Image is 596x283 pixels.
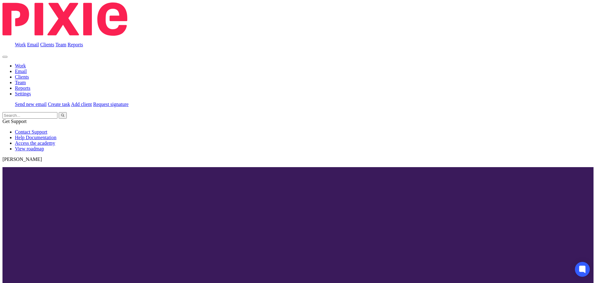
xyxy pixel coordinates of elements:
[93,102,129,107] a: Request signature
[15,102,47,107] a: Send new email
[15,80,26,85] a: Team
[15,135,56,140] a: Help Documentation
[40,42,54,47] a: Clients
[2,119,27,124] span: Get Support
[15,63,26,68] a: Work
[15,129,47,135] a: Contact Support
[2,112,57,119] input: Search
[68,42,83,47] a: Reports
[15,42,26,47] a: Work
[15,85,30,91] a: Reports
[27,42,39,47] a: Email
[48,102,70,107] a: Create task
[2,157,594,162] p: [PERSON_NAME]
[55,42,66,47] a: Team
[15,140,55,146] a: Access the academy
[15,91,31,96] a: Settings
[2,2,127,36] img: Pixie
[59,112,67,119] button: Search
[15,74,29,80] a: Clients
[15,146,44,151] a: View roadmap
[15,69,27,74] a: Email
[71,102,92,107] a: Add client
